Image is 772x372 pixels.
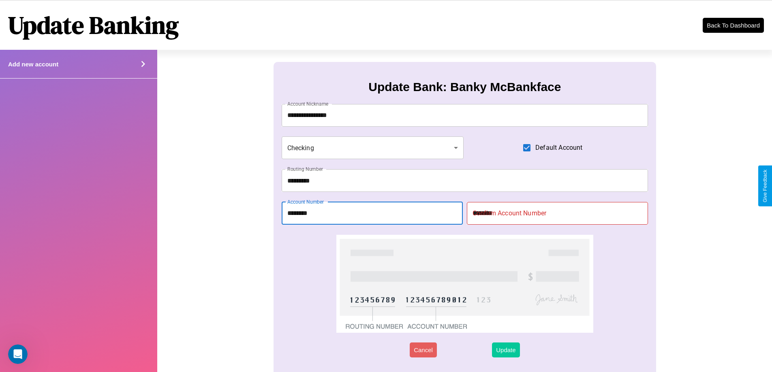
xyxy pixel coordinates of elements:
[368,80,561,94] h3: Update Bank: Banky McBankface
[8,61,58,68] h4: Add new account
[410,342,437,357] button: Cancel
[8,344,28,364] iframe: Intercom live chat
[535,143,582,153] span: Default Account
[703,18,764,33] button: Back To Dashboard
[282,136,464,159] div: Checking
[287,166,323,172] label: Routing Number
[762,170,768,202] div: Give Feedback
[492,342,520,357] button: Update
[287,198,324,205] label: Account Number
[8,9,179,42] h1: Update Banking
[336,235,593,333] img: check
[287,100,329,107] label: Account Nickname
